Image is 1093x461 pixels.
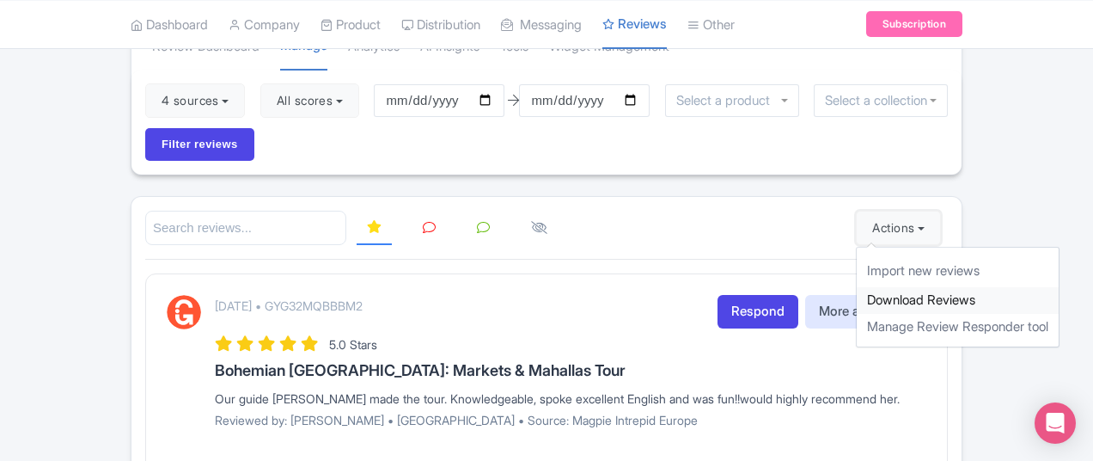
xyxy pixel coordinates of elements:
a: Company [229,1,300,48]
a: Respond [717,295,798,329]
img: GetYourGuide Logo [167,295,201,329]
a: Manage Review Responder tool [857,314,1059,341]
input: Select a collection [825,93,937,108]
input: Search reviews... [145,211,346,246]
input: Select a product [676,93,779,108]
p: Reviewed by: [PERSON_NAME] • [GEOGRAPHIC_DATA] • Source: Magpie Intrepid Europe [215,411,926,429]
a: Dashboard [131,1,208,48]
a: Product [321,1,381,48]
a: Other [687,1,735,48]
p: [DATE] • GYG32MQBBBM2 [215,297,363,315]
button: 4 sources [145,83,245,118]
button: All scores [260,83,359,118]
div: Open Intercom Messenger [1035,403,1076,444]
h3: Bohemian [GEOGRAPHIC_DATA]: Markets & Mahallas Tour [215,362,926,379]
a: Subscription [866,11,962,37]
span: 5.0 Stars [329,337,377,352]
button: More actions [805,295,926,329]
a: Import new reviews [857,255,1059,288]
div: Actions [856,247,1059,348]
button: Actions [856,211,941,245]
div: Our guide [PERSON_NAME] made the tour. Knowledgeable, spoke excellent English and was fun!!would ... [215,390,926,408]
input: Filter reviews [145,128,254,161]
a: Distribution [401,1,480,48]
a: Download Reviews [857,287,1059,314]
a: Messaging [501,1,582,48]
